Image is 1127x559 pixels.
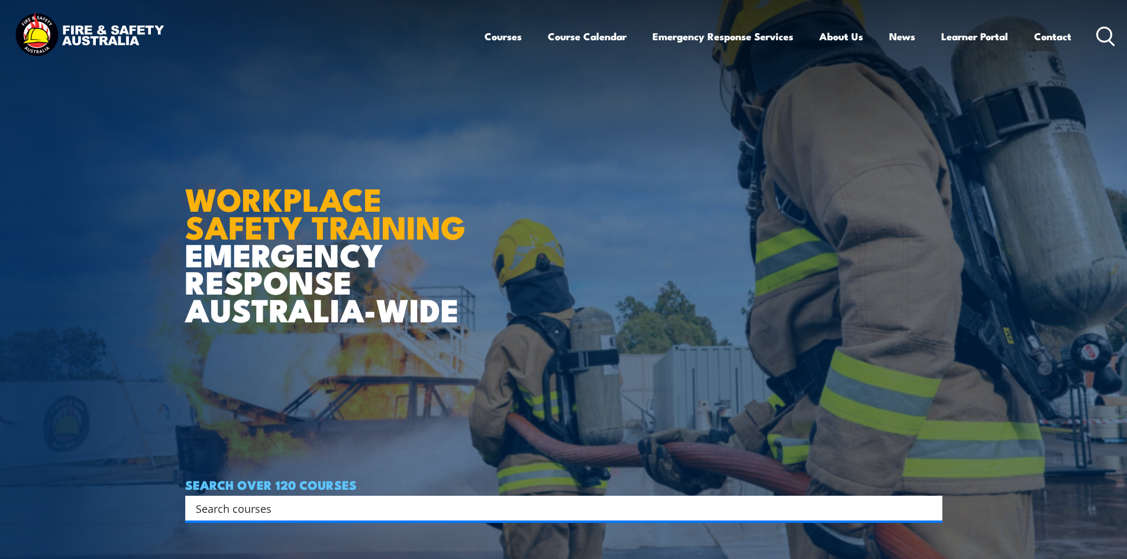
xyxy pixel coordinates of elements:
[548,21,627,52] a: Course Calendar
[653,21,793,52] a: Emergency Response Services
[198,500,919,516] form: Search form
[185,478,942,491] h4: SEARCH OVER 120 COURSES
[889,21,915,52] a: News
[922,500,938,516] button: Search magnifier button
[819,21,863,52] a: About Us
[185,173,466,250] strong: WORKPLACE SAFETY TRAINING
[1034,21,1071,52] a: Contact
[185,155,474,323] h1: EMERGENCY RESPONSE AUSTRALIA-WIDE
[941,21,1008,52] a: Learner Portal
[196,499,916,517] input: Search input
[485,21,522,52] a: Courses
